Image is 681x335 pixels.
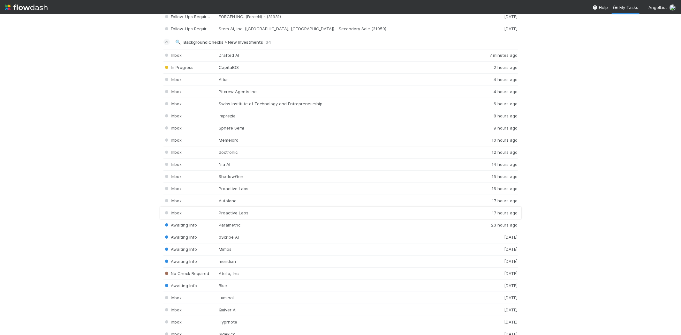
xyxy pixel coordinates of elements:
div: 23 hours ago [480,222,518,228]
span: Awaiting Info [163,247,197,252]
div: Mimos [219,247,480,252]
div: [DATE] [480,234,518,240]
div: [DATE] [480,319,518,325]
div: ShadowGen [219,174,480,179]
span: Inbox [163,113,182,118]
div: doctronic [219,150,480,155]
div: Memelord [219,138,480,143]
div: Quiver AI [219,307,480,313]
div: 12 hours ago [480,150,518,155]
span: Inbox [163,186,182,191]
div: [DATE] [480,247,518,252]
div: Atolio, Inc. [219,271,480,276]
div: [DATE] [480,295,518,301]
div: Stem AI, Inc. ([GEOGRAPHIC_DATA], [GEOGRAPHIC_DATA]) - Secondary Sale (31959) [219,26,480,32]
div: Drafted AI [219,53,480,58]
div: 15 hours ago [480,174,518,179]
img: logo-inverted-e16ddd16eac7371096b0.svg [5,2,48,13]
div: Imprezia [219,113,480,119]
div: CapitalOS [219,65,480,70]
div: 4 hours ago [480,77,518,82]
div: 2 hours ago [480,65,518,70]
div: 16 hours ago [480,186,518,191]
span: Awaiting Info [163,283,197,288]
span: Inbox [163,89,182,94]
div: 8 hours ago [480,113,518,119]
span: Inbox [163,125,182,130]
span: Inbox [163,53,182,58]
a: My Tasks [613,4,638,11]
img: avatar_5106bb14-94e9-4897-80de-6ae81081f36d.png [670,4,676,11]
span: Awaiting Info [163,259,197,264]
span: Inbox [163,307,182,312]
span: Follow-Ups Required [163,26,212,31]
div: Altur [219,77,480,82]
span: Awaiting Info [163,222,197,227]
div: Swiss Institute of Technology and Entrepreneurship [219,101,480,107]
div: 9 hours ago [480,125,518,131]
div: 14 hours ago [480,162,518,167]
div: dScribe AI [219,234,480,240]
div: [DATE] [480,307,518,313]
span: 34 [266,40,271,45]
div: Parametric [219,222,480,228]
div: meridian [219,259,480,264]
span: Background Checks > New Investments [184,40,263,45]
div: 6 hours ago [480,101,518,107]
span: Inbox [163,198,182,203]
span: No Check Required [163,271,209,276]
span: AngelList [648,5,667,10]
span: Inbox [163,77,182,82]
span: Inbox [163,150,182,155]
div: [DATE] [480,14,518,19]
div: Nia AI [219,162,480,167]
div: Pitcrew Agents Inc [219,89,480,94]
span: My Tasks [613,5,638,10]
div: 17 hours ago [480,198,518,204]
div: 10 hours ago [480,138,518,143]
div: [DATE] [480,26,518,32]
div: [DATE] [480,271,518,276]
div: 4 hours ago [480,89,518,94]
span: 🔍 [175,40,181,45]
span: In Progress [163,65,194,70]
div: [DATE] [480,259,518,264]
span: Inbox [163,174,182,179]
div: Blue [219,283,480,288]
div: Help [593,4,608,11]
span: Inbox [163,162,182,167]
span: Inbox [163,101,182,106]
div: Hyprnote [219,319,480,325]
span: Inbox [163,138,182,143]
div: Proactive Labs [219,186,480,191]
span: Inbox [163,295,182,300]
div: [DATE] [480,283,518,288]
div: Sphere Semi [219,125,480,131]
div: 7 minutes ago [480,53,518,58]
div: Autolane [219,198,480,204]
span: Awaiting Info [163,234,197,240]
span: Follow-Ups Required [163,14,212,19]
div: Luminal [219,295,480,301]
div: FORCEN INC. (ForceN) - (31931) [219,14,480,19]
span: Inbox [163,319,182,324]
